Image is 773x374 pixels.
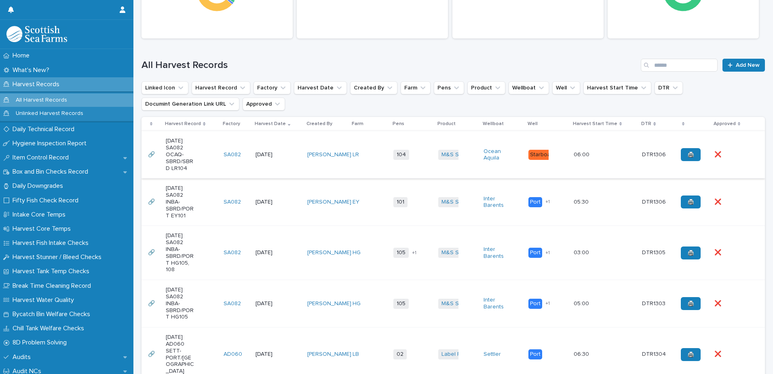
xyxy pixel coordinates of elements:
a: SA082 [224,249,241,256]
button: Farm [401,81,431,94]
p: All Harvest Records [9,97,74,104]
span: + 1 [412,251,416,255]
a: Label Rouge [441,351,475,358]
p: Hygiene Inspection Report [9,140,93,147]
p: Daily Downgrades [9,182,70,190]
p: DTR1303 [642,299,667,307]
div: Starboard [528,150,558,160]
p: DTR1304 [642,349,667,358]
a: M&S Select [441,300,472,307]
p: 8D Problem Solving [9,339,73,346]
button: DTR [655,81,683,94]
button: Harvest Start Time [583,81,651,94]
p: Fifty Fish Check Record [9,197,85,204]
p: Harvest Date [255,119,286,128]
tr: 🔗🔗 [DATE] SA082 INBA-SBRD/PORT HG105, 108SA082 [DATE][PERSON_NAME] HG 105+1M&S Select Inter Baren... [142,226,765,280]
p: What's New? [9,66,56,74]
p: 🔗 [148,197,156,206]
p: Factory [223,119,240,128]
a: HG [353,300,361,307]
a: Inter Barents [484,246,512,260]
p: Harvest Tank Temp Checks [9,268,96,275]
span: 101 [393,197,408,207]
a: M&S Select [441,199,472,206]
a: SA082 [224,151,241,158]
div: Port [528,197,542,207]
img: mMrefqRFQpe26GRNOUkG [6,26,67,42]
a: HG [353,249,361,256]
span: + 1 [545,301,550,306]
tr: 🔗🔗 [DATE] SA082 INBA-SBRD/PORT HG105SA082 [DATE][PERSON_NAME] HG 105M&S Select Inter Barents Port... [142,280,765,327]
p: Harvest Stunner / Bleed Checks [9,253,108,261]
span: 🖨️ [687,250,694,256]
p: 06:00 [574,150,591,158]
a: Settler [484,351,501,358]
p: Harvest Records [9,81,66,88]
a: Inter Barents [484,195,512,209]
span: 🖨️ [687,352,694,357]
button: Approved [243,98,285,110]
p: [DATE] [256,300,284,307]
input: Search [641,59,718,72]
p: Harvest Water Quality [9,296,80,304]
p: [DATE] [256,151,284,158]
h1: All Harvest Records [142,59,638,71]
p: Harvest Record [165,119,201,128]
p: Bycatch Bin Welfare Checks [9,310,97,318]
button: Factory [253,81,291,94]
p: Break Time Cleaning Record [9,282,97,290]
a: 🖨️ [681,348,701,361]
p: Harvest Core Temps [9,225,77,233]
p: Item Control Record [9,154,75,161]
p: [DATE] SA082 OCAQ-SBRD/SBRD LR104 [166,138,194,172]
span: + 1 [545,200,550,204]
a: Ocean Aquila [484,148,512,162]
a: [PERSON_NAME] [307,151,351,158]
button: Harvest Date [294,81,347,94]
p: DTR1306 [642,197,667,206]
p: Product [437,119,456,128]
a: M&S Select [441,151,472,158]
button: Well [552,81,580,94]
p: Wellboat [483,119,504,128]
p: [DATE] SA082 INBA-SBRD/PORT HG105, 108 [166,232,194,273]
a: 🖨️ [681,246,701,259]
a: 🖨️ [681,297,701,310]
a: [PERSON_NAME] [307,351,351,358]
p: 🔗 [148,299,156,307]
p: Intake Core Temps [9,211,72,219]
p: Home [9,52,36,59]
span: 104 [393,150,409,160]
a: 🖨️ [681,195,701,208]
a: [PERSON_NAME] [307,249,351,256]
button: Linked Icon [142,81,188,94]
p: Approved [714,119,736,128]
p: ❌ [714,248,723,256]
button: Created By [350,81,397,94]
span: 🖨️ [687,301,694,306]
p: Unlinked Harvest Records [9,110,90,117]
tr: 🔗🔗 [DATE] SA082 INBA-SBRD/PORT EY101SA082 [DATE][PERSON_NAME] EY 101M&S Select Inter Barents Port... [142,178,765,226]
button: Wellboat [509,81,549,94]
p: Audits [9,353,37,361]
p: Pens [393,119,404,128]
a: Inter Barents [484,297,512,310]
span: + 1 [545,251,550,255]
p: DTR [641,119,651,128]
p: Created By [306,119,332,128]
a: Add New [722,59,765,72]
div: Port [528,299,542,309]
div: Port [528,349,542,359]
p: 03:00 [574,248,591,256]
a: LB [353,351,359,358]
p: ❌ [714,349,723,358]
span: 105 [393,299,409,309]
p: DTR1306 [642,150,667,158]
span: 🖨️ [687,199,694,205]
p: Daily Technical Record [9,125,81,133]
p: ❌ [714,150,723,158]
a: EY [353,199,359,206]
a: M&S Select [441,249,472,256]
p: 05:00 [574,299,591,307]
